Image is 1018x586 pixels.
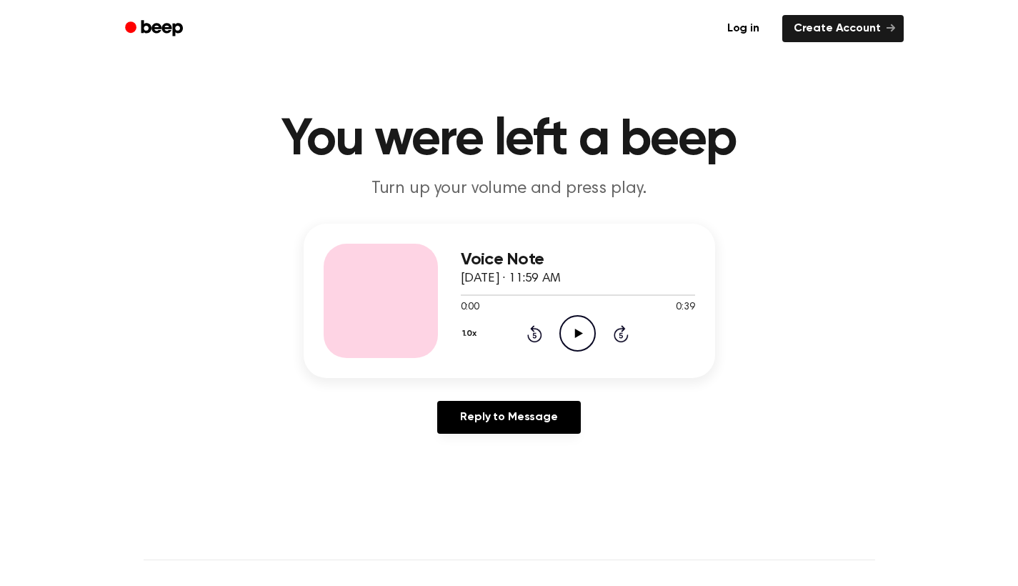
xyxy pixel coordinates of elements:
[115,15,196,43] a: Beep
[461,272,561,285] span: [DATE] · 11:59 AM
[144,114,875,166] h1: You were left a beep
[437,401,580,434] a: Reply to Message
[676,300,694,315] span: 0:39
[461,322,482,346] button: 1.0x
[461,300,479,315] span: 0:00
[782,15,904,42] a: Create Account
[461,250,695,269] h3: Voice Note
[235,177,784,201] p: Turn up your volume and press play.
[713,12,774,45] a: Log in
